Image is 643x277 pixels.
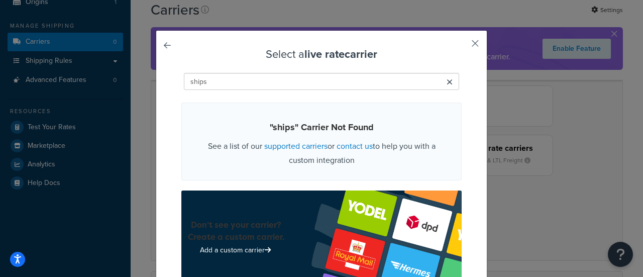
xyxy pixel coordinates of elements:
a: Add a custom carrier [200,245,272,255]
a: contact us [337,140,373,152]
div: See a list of our or to help you with a custom integration [181,103,462,180]
span: Clear search query [447,75,454,89]
input: Search Carriers [184,73,459,90]
strong: live rate carrier [304,46,377,62]
a: supported carriers [264,140,328,152]
h4: Don’t see your carrier? Create a custom carrier. [187,219,285,243]
h3: Select a [181,48,462,60]
h4: " ships " Carrier Not Found [194,121,449,134]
